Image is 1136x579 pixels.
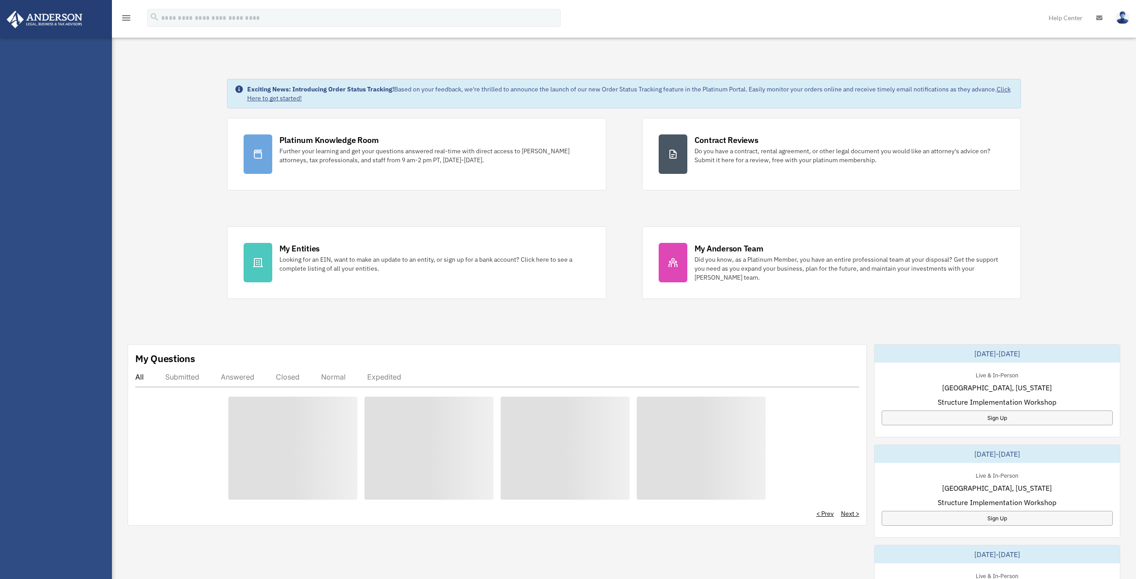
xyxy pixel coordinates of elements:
div: Further your learning and get your questions answered real-time with direct access to [PERSON_NAM... [279,147,590,164]
span: Structure Implementation Workshop [938,497,1056,508]
img: Anderson Advisors Platinum Portal [4,11,85,28]
div: Contract Reviews [694,134,759,146]
div: Platinum Knowledge Room [279,134,379,146]
div: Did you know, as a Platinum Member, you have an entire professional team at your disposal? Get th... [694,255,1005,282]
div: Normal [321,372,346,381]
div: Based on your feedback, we're thrilled to announce the launch of our new Order Status Tracking fe... [247,85,1014,103]
div: Closed [276,372,300,381]
a: Contract Reviews Do you have a contract, rental agreement, or other legal document you would like... [642,118,1021,190]
a: Sign Up [882,511,1113,526]
a: My Entities Looking for an EIN, want to make an update to an entity, or sign up for a bank accoun... [227,226,606,299]
div: My Entities [279,243,320,254]
a: My Anderson Team Did you know, as a Platinum Member, you have an entire professional team at your... [642,226,1021,299]
a: Platinum Knowledge Room Further your learning and get your questions answered real-time with dire... [227,118,606,190]
a: Sign Up [882,410,1113,425]
span: [GEOGRAPHIC_DATA], [US_STATE] [942,382,1052,393]
strong: Exciting News: Introducing Order Status Tracking! [247,85,394,93]
i: menu [121,13,132,23]
div: Live & In-Person [969,470,1025,480]
span: [GEOGRAPHIC_DATA], [US_STATE] [942,483,1052,493]
div: All [135,372,144,381]
a: Next > [841,509,859,518]
img: User Pic [1116,11,1129,24]
div: My Anderson Team [694,243,763,254]
div: Looking for an EIN, want to make an update to an entity, or sign up for a bank account? Click her... [279,255,590,273]
div: [DATE]-[DATE] [875,445,1120,463]
div: Do you have a contract, rental agreement, or other legal document you would like an attorney's ad... [694,147,1005,164]
a: < Prev [816,509,834,518]
a: Click Here to get started! [247,85,1011,102]
div: My Questions [135,352,195,365]
div: Submitted [165,372,199,381]
a: menu [121,16,132,23]
span: Structure Implementation Workshop [938,397,1056,407]
div: [DATE]-[DATE] [875,345,1120,363]
div: [DATE]-[DATE] [875,545,1120,563]
div: Live & In-Person [969,370,1025,379]
div: Answered [221,372,254,381]
div: Expedited [367,372,401,381]
i: search [150,12,159,22]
